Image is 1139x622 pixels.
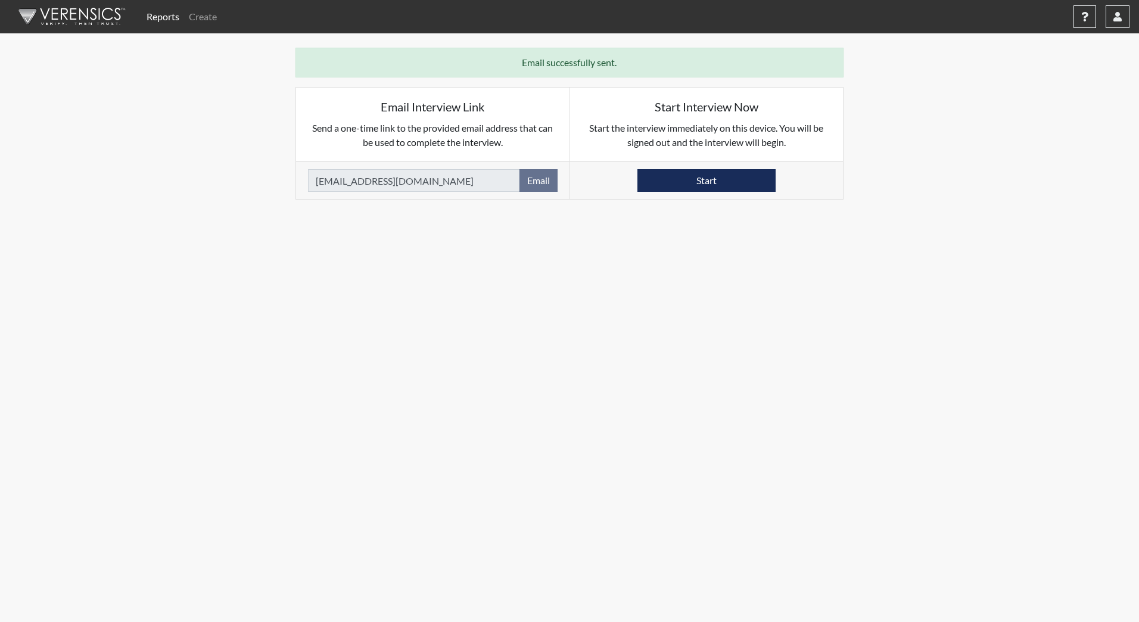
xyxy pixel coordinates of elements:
h5: Start Interview Now [582,99,832,114]
p: Email successfully sent. [308,55,831,70]
button: Start [637,169,776,192]
a: Reports [142,5,184,29]
p: Start the interview immediately on this device. You will be signed out and the interview will begin. [582,121,832,150]
p: Send a one-time link to the provided email address that can be used to complete the interview. [308,121,558,150]
h5: Email Interview Link [308,99,558,114]
input: Email Address [308,169,520,192]
a: Create [184,5,222,29]
button: Email [519,169,558,192]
